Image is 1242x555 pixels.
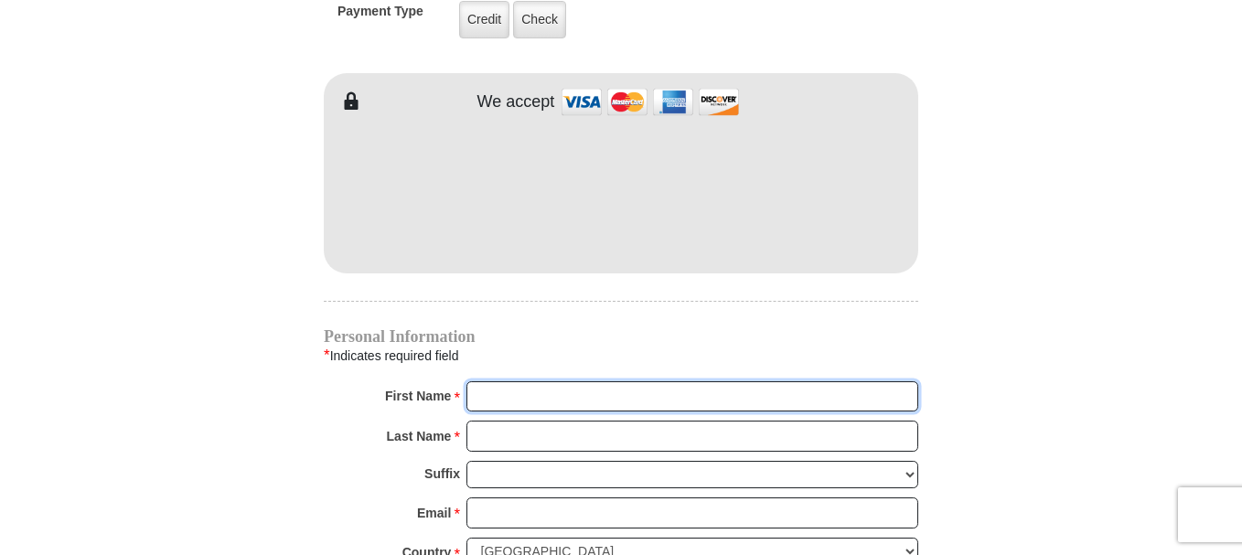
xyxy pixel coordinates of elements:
strong: Last Name [387,423,452,449]
h5: Payment Type [337,4,423,28]
strong: Suffix [424,461,460,486]
label: Check [513,1,566,38]
strong: Email [417,500,451,526]
strong: First Name [385,383,451,409]
img: credit cards accepted [559,82,742,122]
label: Credit [459,1,509,38]
div: Indicates required field [324,344,918,368]
h4: We accept [477,92,555,112]
h4: Personal Information [324,329,918,344]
